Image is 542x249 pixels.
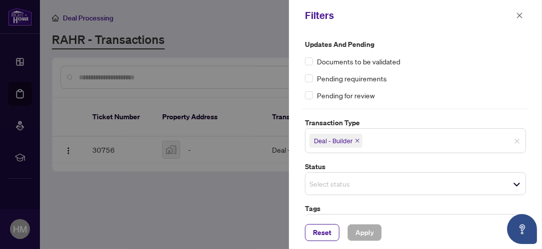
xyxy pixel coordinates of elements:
span: Pending requirements [317,73,387,84]
button: Open asap [507,214,537,244]
span: Deal - Builder [314,136,353,146]
button: Reset [305,224,339,241]
button: Apply [347,224,382,241]
span: close [514,138,520,144]
span: Reset [313,225,331,241]
span: Documents to be validated [317,56,400,67]
span: Deal - Builder [309,134,362,148]
div: Filters [305,8,513,23]
label: Status [305,161,526,172]
label: Updates and Pending [305,39,526,50]
label: Transaction Type [305,117,526,128]
span: Pending for review [317,90,375,101]
span: close [516,12,523,19]
label: Tags [305,203,526,214]
span: close [355,138,360,143]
